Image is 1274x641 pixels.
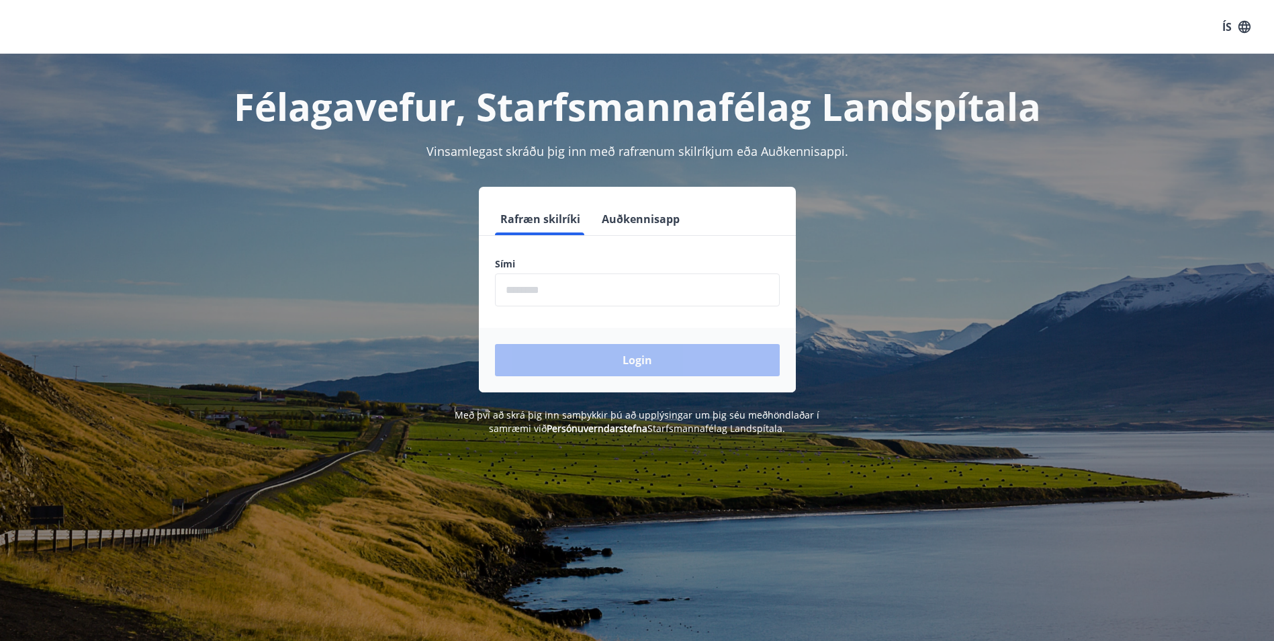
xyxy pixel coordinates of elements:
span: Með því að skrá þig inn samþykkir þú að upplýsingar um þig séu meðhöndlaðar í samræmi við Starfsm... [455,409,819,435]
label: Sími [495,257,780,271]
a: Persónuverndarstefna [547,422,647,435]
button: Rafræn skilríki [495,203,586,235]
span: Vinsamlegast skráðu þig inn með rafrænum skilríkjum eða Auðkennisappi. [426,143,848,159]
button: Auðkennisapp [596,203,685,235]
button: ÍS [1215,15,1258,39]
h1: Félagavefur, Starfsmannafélag Landspítala [170,81,1105,132]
